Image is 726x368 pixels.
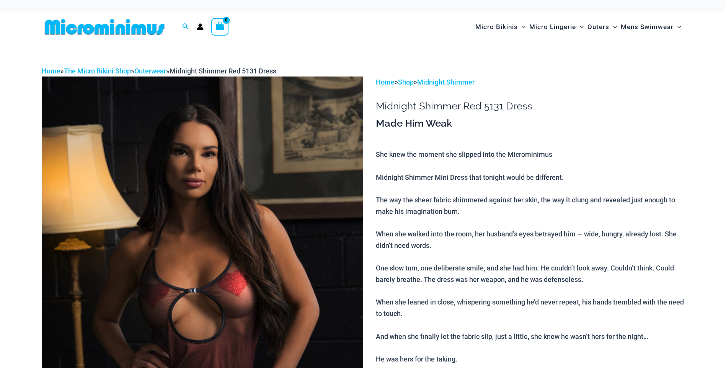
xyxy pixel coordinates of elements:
[42,67,60,75] a: Home
[398,78,414,86] a: Shop
[182,22,189,32] a: Search icon link
[197,23,204,30] a: Account icon link
[42,18,168,36] img: MM SHOP LOGO FLAT
[64,67,131,75] a: The Micro Bikini Shop
[170,67,276,75] span: Midnight Shimmer Red 5131 Dress
[518,17,525,37] span: Menu Toggle
[417,78,475,86] a: Midnight Shimmer
[527,15,586,39] a: Micro LingerieMenu ToggleMenu Toggle
[529,17,576,37] span: Micro Lingerie
[376,117,684,130] h3: Made Him Weak
[211,18,229,36] a: View Shopping Cart, empty
[586,15,619,39] a: OutersMenu ToggleMenu Toggle
[42,67,276,75] span: » » »
[576,17,584,37] span: Menu Toggle
[619,15,683,39] a: Mens SwimwearMenu ToggleMenu Toggle
[609,17,617,37] span: Menu Toggle
[376,78,395,86] a: Home
[475,17,518,37] span: Micro Bikinis
[587,17,609,37] span: Outers
[376,77,684,88] p: > >
[621,17,674,37] span: Mens Swimwear
[674,17,681,37] span: Menu Toggle
[473,15,527,39] a: Micro BikinisMenu ToggleMenu Toggle
[376,100,684,112] h1: Midnight Shimmer Red 5131 Dress
[472,14,685,40] nav: Site Navigation
[134,67,166,75] a: Outerwear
